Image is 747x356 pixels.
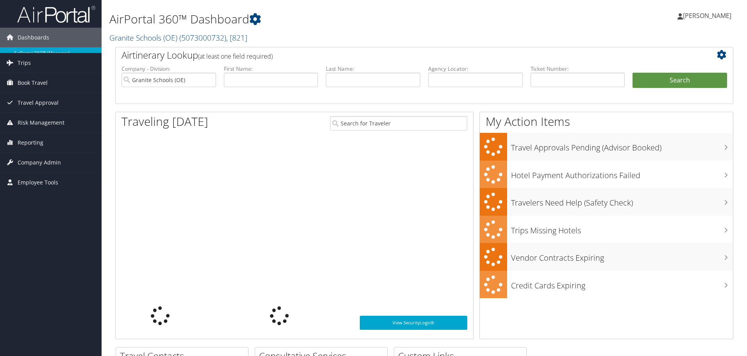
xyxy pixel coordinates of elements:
[480,161,733,188] a: Hotel Payment Authorizations Failed
[109,11,529,27] h1: AirPortal 360™ Dashboard
[480,188,733,216] a: Travelers Need Help (Safety Check)
[17,5,95,23] img: airportal-logo.png
[531,65,625,73] label: Ticket Number:
[198,52,273,61] span: (at least one field required)
[18,173,58,192] span: Employee Tools
[480,271,733,299] a: Credit Cards Expiring
[18,93,59,113] span: Travel Approval
[179,32,226,43] span: ( 5073000732 )
[511,276,733,291] h3: Credit Cards Expiring
[330,116,467,131] input: Search for Traveler
[224,65,318,73] label: First Name:
[683,11,731,20] span: [PERSON_NAME]
[122,48,676,62] h2: Airtinerary Lookup
[428,65,523,73] label: Agency Locator:
[18,153,61,172] span: Company Admin
[18,53,31,73] span: Trips
[122,113,208,130] h1: Traveling [DATE]
[18,113,64,132] span: Risk Management
[511,249,733,263] h3: Vendor Contracts Expiring
[109,32,247,43] a: Granite Schools (OE)
[326,65,420,73] label: Last Name:
[480,113,733,130] h1: My Action Items
[677,4,739,27] a: [PERSON_NAME]
[511,221,733,236] h3: Trips Missing Hotels
[511,193,733,208] h3: Travelers Need Help (Safety Check)
[18,133,43,152] span: Reporting
[122,65,216,73] label: Company - Division:
[633,73,727,88] button: Search
[511,138,733,153] h3: Travel Approvals Pending (Advisor Booked)
[480,133,733,161] a: Travel Approvals Pending (Advisor Booked)
[480,243,733,271] a: Vendor Contracts Expiring
[360,316,467,330] a: View SecurityLogic®
[18,73,48,93] span: Book Travel
[511,166,733,181] h3: Hotel Payment Authorizations Failed
[480,216,733,243] a: Trips Missing Hotels
[18,28,49,47] span: Dashboards
[226,32,247,43] span: , [ 821 ]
